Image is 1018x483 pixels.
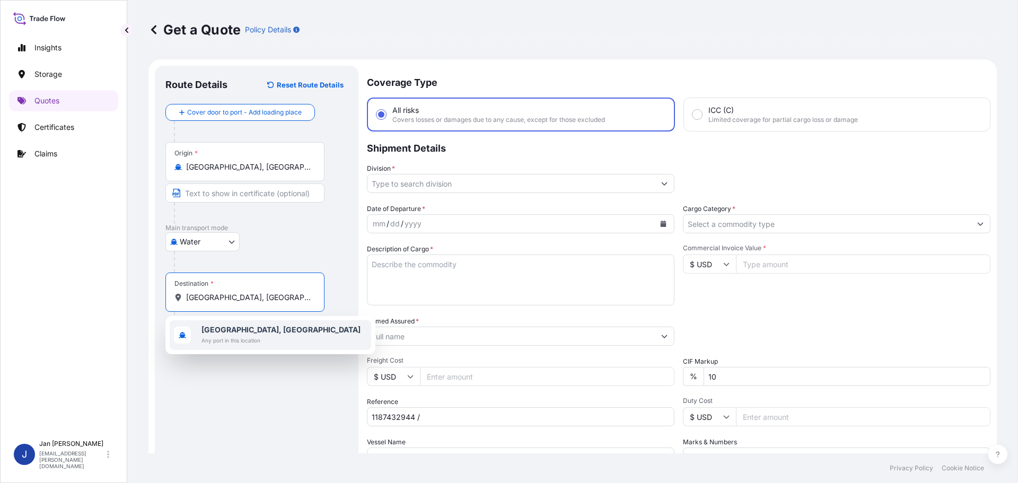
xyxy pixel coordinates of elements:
div: month, [372,217,387,230]
input: Enter percentage [704,367,990,386]
input: Enter amount [736,407,990,426]
p: Coverage Type [367,66,990,98]
p: Quotes [34,95,59,106]
button: Calendar [655,215,672,232]
button: Show suggestions [655,327,674,346]
label: Marks & Numbers [683,437,737,447]
span: Limited coverage for partial cargo loss or damage [708,116,858,124]
div: day, [389,217,401,230]
div: Origin [174,149,198,157]
label: Cargo Category [683,204,735,214]
p: Jan [PERSON_NAME] [39,440,105,448]
p: Cookie Notice [942,464,984,472]
input: Type to search division [367,174,655,193]
span: J [22,449,27,460]
input: Number1, number2,... [683,447,990,467]
label: Reference [367,397,398,407]
div: % [683,367,704,386]
div: year, [403,217,423,230]
input: Text to appear on certificate [165,183,324,203]
div: Destination [174,279,214,288]
p: Certificates [34,122,74,133]
p: Claims [34,148,57,159]
p: Get a Quote [148,21,241,38]
span: Any port in this location [201,335,361,346]
span: Freight Cost [367,356,674,365]
span: Cover door to port - Add loading place [187,107,302,118]
span: Date of Departure [367,204,425,214]
label: Named Assured [367,316,419,327]
label: Description of Cargo [367,244,433,254]
input: Full name [367,327,655,346]
p: Shipment Details [367,131,990,163]
p: Policy Details [245,24,291,35]
input: Select a commodity type [683,214,971,233]
span: Water [180,236,200,247]
label: CIF Markup [683,356,718,367]
span: Commercial Invoice Value [683,244,990,252]
span: Covers losses or damages due to any cause, except for those excluded [392,116,605,124]
input: Type amount [736,254,990,274]
div: Show suggestions [165,316,375,354]
p: Reset Route Details [277,80,344,90]
p: Main transport mode [165,224,348,232]
span: ICC (C) [708,105,734,116]
label: Division [367,163,395,174]
p: Insights [34,42,62,53]
b: [GEOGRAPHIC_DATA], [GEOGRAPHIC_DATA] [201,325,361,334]
div: / [387,217,389,230]
p: [EMAIL_ADDRESS][PERSON_NAME][DOMAIN_NAME] [39,450,105,469]
p: Route Details [165,78,227,91]
button: Show suggestions [971,214,990,233]
span: All risks [392,105,419,116]
div: / [401,217,403,230]
input: Enter amount [420,367,674,386]
p: Storage [34,69,62,80]
input: Your internal reference [367,407,674,426]
input: Destination [186,292,311,303]
p: Privacy Policy [890,464,933,472]
input: Origin [186,162,311,172]
label: Vessel Name [367,437,406,447]
button: Select transport [165,232,240,251]
button: Show suggestions [655,174,674,193]
span: Duty Cost [683,397,990,405]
